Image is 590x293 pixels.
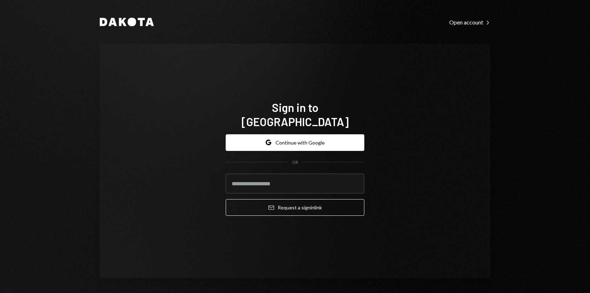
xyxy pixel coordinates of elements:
[449,18,490,26] a: Open account
[449,19,490,26] div: Open account
[226,100,364,129] h1: Sign in to [GEOGRAPHIC_DATA]
[226,134,364,151] button: Continue with Google
[226,199,364,216] button: Request a signinlink
[292,159,298,165] div: OR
